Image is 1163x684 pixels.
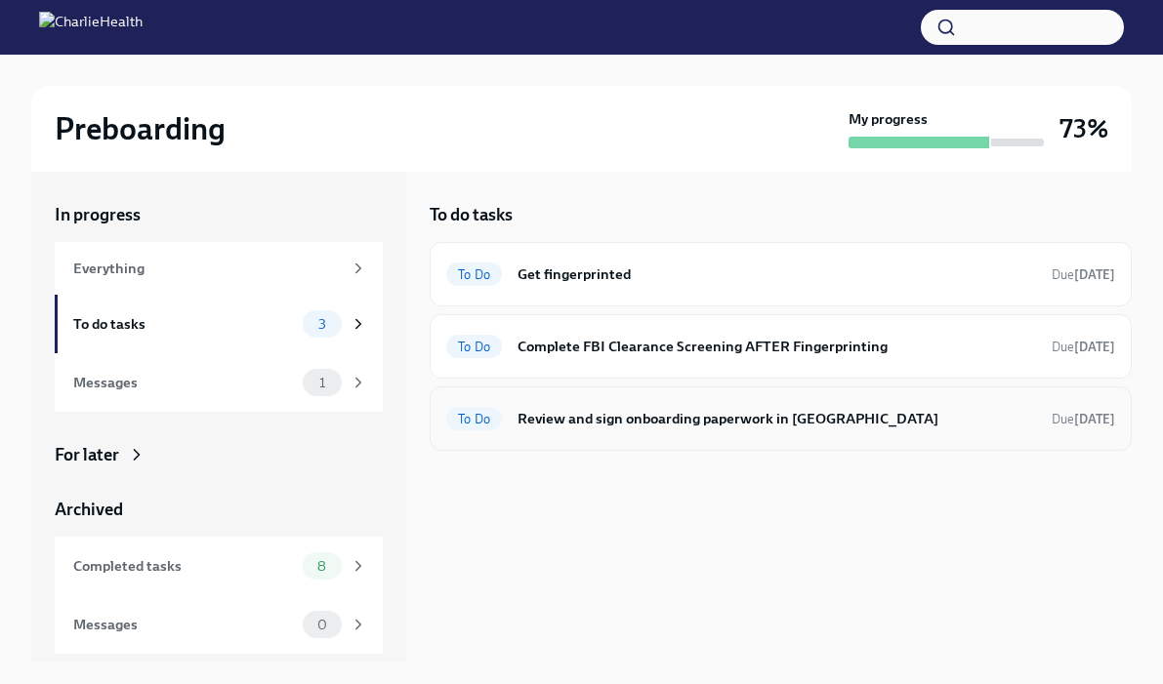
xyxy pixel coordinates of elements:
[306,618,339,632] span: 0
[446,412,502,426] span: To Do
[1074,340,1115,354] strong: [DATE]
[73,258,342,279] div: Everything
[1059,111,1108,146] h3: 73%
[306,559,338,574] span: 8
[73,313,295,335] div: To do tasks
[55,203,383,226] a: In progress
[55,109,226,148] h2: Preboarding
[307,317,338,332] span: 3
[39,12,143,43] img: CharlieHealth
[55,242,383,295] a: Everything
[55,443,119,466] div: For later
[73,555,295,577] div: Completed tasks
[1052,410,1115,428] span: October 2nd, 2025 07:00
[55,443,383,466] a: For later
[430,203,513,226] h5: To do tasks
[55,353,383,412] a: Messages1
[446,340,502,354] span: To Do
[518,336,1036,357] h6: Complete FBI Clearance Screening AFTER Fingerprinting
[446,403,1115,434] a: To DoReview and sign onboarding paperwork in [GEOGRAPHIC_DATA]Due[DATE]
[1052,265,1115,284] span: September 29th, 2025 07:00
[55,537,383,595] a: Completed tasks8
[518,408,1036,429] h6: Review and sign onboarding paperwork in [GEOGRAPHIC_DATA]
[518,263,1036,285] h6: Get fingerprinted
[1052,412,1115,426] span: Due
[446,267,502,282] span: To Do
[1074,412,1115,426] strong: [DATE]
[446,259,1115,290] a: To DoGet fingerprintedDue[DATE]
[1052,338,1115,356] span: October 2nd, 2025 07:00
[55,295,383,353] a: To do tasks3
[1052,340,1115,354] span: Due
[73,614,295,635] div: Messages
[446,331,1115,362] a: To DoComplete FBI Clearance Screening AFTER FingerprintingDue[DATE]
[1074,267,1115,282] strong: [DATE]
[308,376,337,390] span: 1
[55,595,383,654] a: Messages0
[849,109,928,129] strong: My progress
[55,498,383,521] a: Archived
[73,372,295,393] div: Messages
[1052,267,1115,282] span: Due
